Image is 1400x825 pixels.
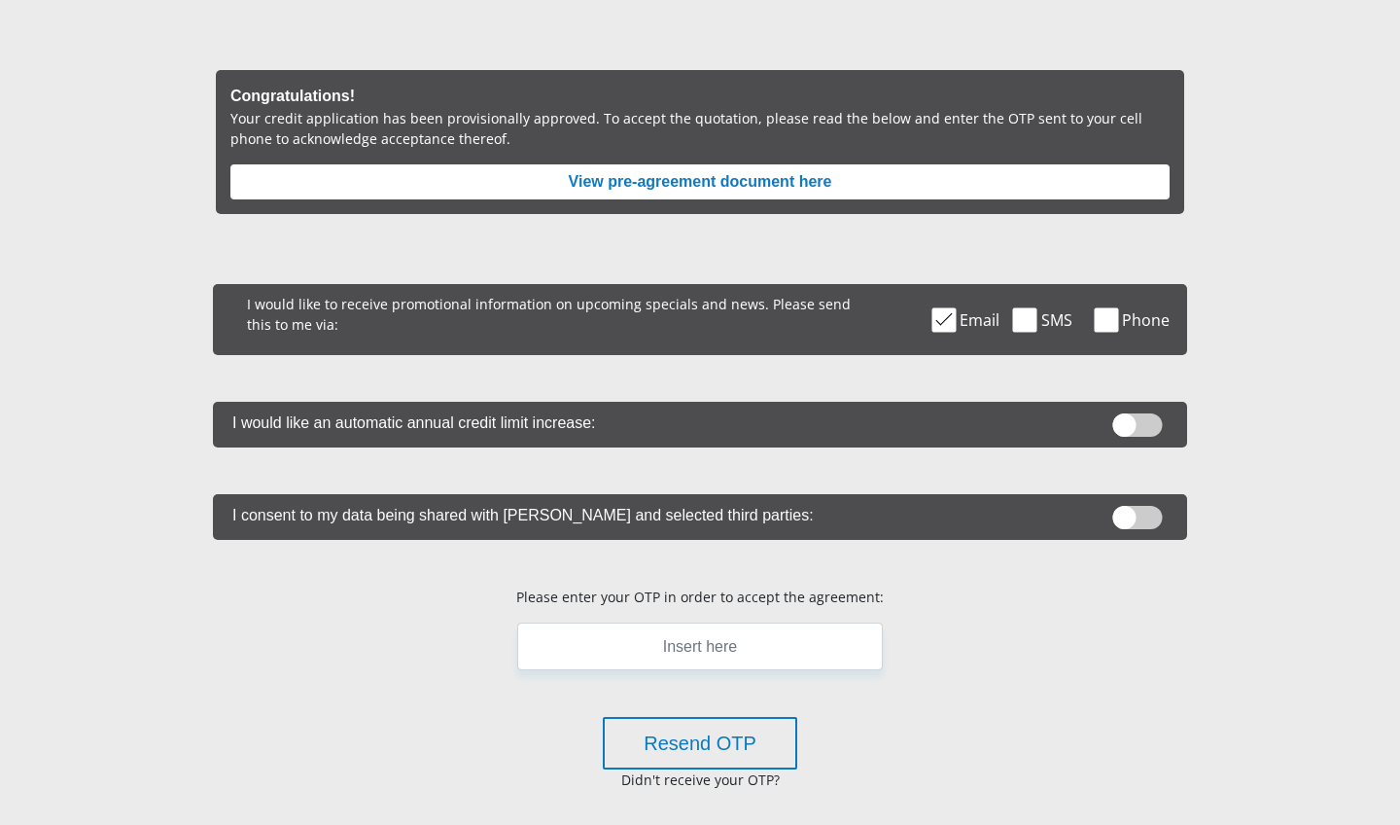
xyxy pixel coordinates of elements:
[516,587,884,607] p: Please enter your OTP in order to accept the agreement:
[213,402,1090,440] label: I would like an automatic annual credit limit increase:
[1041,308,1072,332] span: SMS
[227,284,872,340] p: I would like to receive promotional information on upcoming specials and news. Please send this t...
[517,623,884,670] input: Insert here
[230,88,355,104] b: Congratulations!
[213,494,1090,532] label: I consent to my data being shared with [PERSON_NAME] and selected third parties:
[472,770,929,790] p: Didn't receive your OTP?
[230,164,1170,199] button: View pre-agreement document here
[960,308,999,332] span: Email
[1122,308,1170,332] span: Phone
[230,108,1170,149] p: Your credit application has been provisionally approved. To accept the quotation, please read the...
[603,717,797,770] button: Resend OTP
